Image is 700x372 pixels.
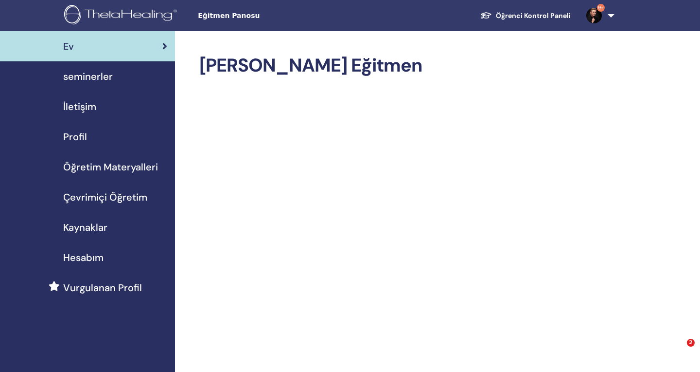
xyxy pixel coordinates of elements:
span: Eğitmen Panosu [198,11,344,21]
span: 2 [687,339,695,347]
span: seminerler [63,69,113,84]
span: 9+ [597,4,605,12]
span: Vurgulanan Profil [63,280,142,295]
span: Profil [63,130,87,144]
span: Ev [63,39,74,54]
span: Hesabım [63,250,104,265]
img: logo.png [64,5,180,27]
span: Çevrimiçi Öğretim [63,190,147,205]
h2: [PERSON_NAME] Eğitmen [199,55,612,77]
span: İletişim [63,99,96,114]
span: Kaynaklar [63,220,107,235]
span: Öğretim Materyalleri [63,160,158,174]
img: default.jpg [586,8,602,23]
a: Öğrenci Kontrol Paneli [472,7,578,25]
iframe: Intercom live chat [667,339,690,362]
img: graduation-cap-white.svg [480,11,492,19]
